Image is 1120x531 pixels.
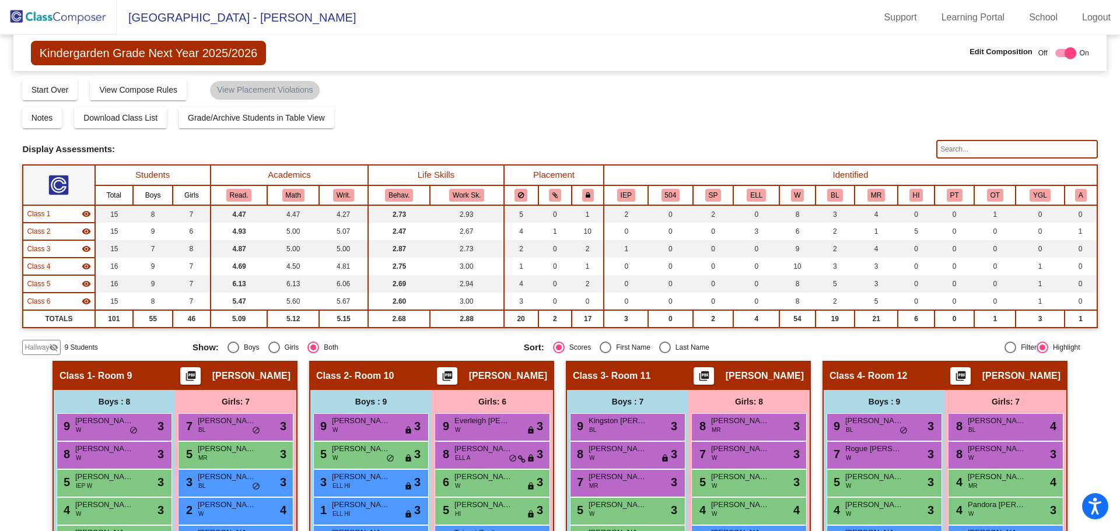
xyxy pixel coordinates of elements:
button: ELL [747,189,766,202]
th: Keep away students [504,185,538,205]
button: IEP [617,189,635,202]
button: Download Class List [74,107,167,128]
td: 2 [693,205,734,223]
span: [PERSON_NAME] [726,370,804,382]
div: Scores [565,342,591,353]
td: 5 [898,223,935,240]
span: Edit Composition [970,46,1032,58]
td: 0 [1065,258,1097,275]
td: 9 [133,258,173,275]
td: 0 [648,205,693,223]
div: Boys [239,342,260,353]
span: 3 [414,417,421,435]
td: 0 [693,240,734,258]
span: Class 2 [27,226,50,237]
span: [PERSON_NAME] [845,415,904,427]
td: 2.94 [430,275,504,293]
span: [PERSON_NAME] [PERSON_NAME] [75,415,134,427]
td: 2.68 [368,310,430,328]
td: 0 [693,275,734,293]
td: 0 [538,275,572,293]
td: Stacey Dekalb - Room 10 [23,223,94,240]
td: 6 [173,223,210,240]
span: [PERSON_NAME] [711,415,769,427]
span: Class 1 [60,370,92,382]
span: 3 [671,417,677,435]
td: 10 [572,223,604,240]
td: 2 [504,240,538,258]
td: 0 [538,205,572,223]
td: 3 [855,275,898,293]
th: Young for Grade Level [1016,185,1065,205]
td: Mia Debernardi - Room 9 [23,205,94,223]
mat-icon: picture_as_pdf [953,370,967,386]
button: Read. [226,189,252,202]
td: 0 [935,275,974,293]
td: 5 [504,205,538,223]
th: Asian [1065,185,1097,205]
td: 7 [173,293,210,310]
button: Grade/Archive Students in Table View [178,107,334,128]
td: 5.15 [319,310,368,328]
button: 504 [661,189,680,202]
td: Marcia Stinde - Room 12 [23,258,94,275]
td: 4 [504,223,538,240]
td: 5.47 [211,293,268,310]
td: 0 [935,258,974,275]
td: 0 [648,310,693,328]
td: 2 [572,275,604,293]
td: 0 [648,240,693,258]
td: 0 [733,240,779,258]
td: 6.13 [211,275,268,293]
span: Hallway [24,342,49,353]
td: 0 [974,293,1016,310]
a: School [1020,8,1067,27]
td: 1 [1016,275,1065,293]
th: Keep with teacher [572,185,604,205]
td: 0 [572,293,604,310]
td: 2.87 [368,240,430,258]
td: 4.93 [211,223,268,240]
td: 0 [1065,275,1097,293]
td: 10 [779,258,815,275]
td: 101 [95,310,134,328]
td: 6.13 [267,275,318,293]
td: 15 [95,223,134,240]
td: 2.75 [368,258,430,275]
div: Girls: 8 [688,390,810,413]
td: 3 [1016,310,1065,328]
td: 4.81 [319,258,368,275]
td: 2.88 [430,310,504,328]
td: 0 [648,223,693,240]
button: PT [947,189,963,202]
mat-radio-group: Select an option [524,342,846,353]
td: 0 [974,240,1016,258]
span: Sort: [524,342,544,353]
td: Kellie Linder - Room 11 [23,240,94,258]
td: 1 [1065,310,1097,328]
th: Academics [211,165,369,185]
span: [PERSON_NAME] [968,415,1026,427]
td: 5 [855,293,898,310]
td: 6.06 [319,275,368,293]
span: - Room 11 [605,370,650,382]
td: 0 [1016,205,1065,223]
th: Placement [504,165,604,185]
div: Boys : 8 [54,390,175,413]
mat-icon: picture_as_pdf [440,370,454,386]
td: 0 [898,293,935,310]
td: 1 [974,205,1016,223]
td: 0 [604,275,647,293]
td: 5.09 [211,310,268,328]
td: 9 [779,240,815,258]
button: Work Sk. [449,189,484,202]
span: [PERSON_NAME] [469,370,547,382]
td: 2.69 [368,275,430,293]
td: 0 [935,240,974,258]
span: 3 [280,417,286,435]
td: 0 [693,293,734,310]
mat-icon: visibility_off [49,343,58,352]
td: 0 [1065,240,1097,258]
span: - Room 12 [862,370,907,382]
th: Students [95,165,211,185]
